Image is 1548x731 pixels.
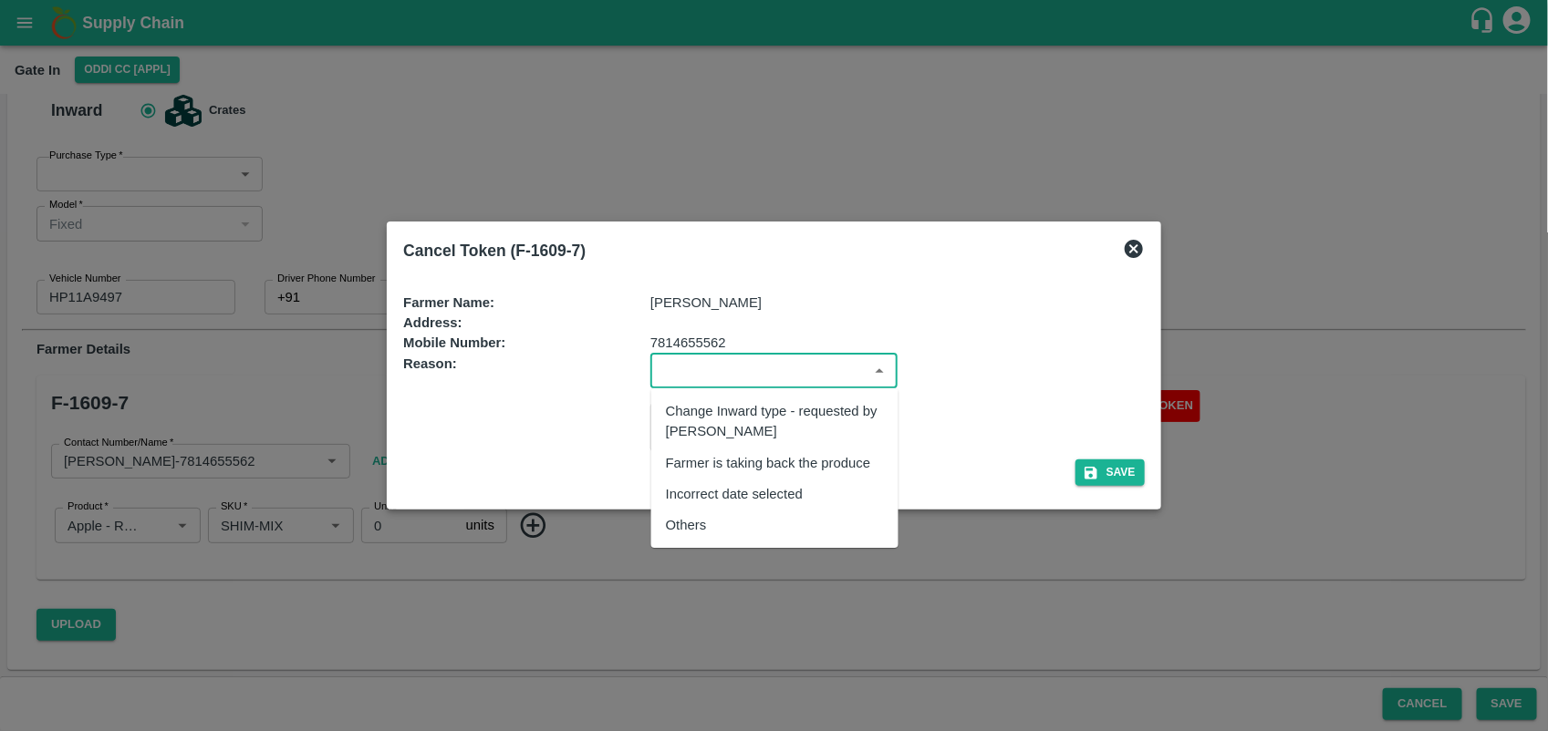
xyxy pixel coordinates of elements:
[666,515,707,535] div: Others
[650,293,762,313] p: [PERSON_NAME]
[403,242,586,260] b: Cancel Token (F-1609-7)
[403,295,494,310] b: Farmer Name:
[666,484,803,504] div: Incorrect date selected
[868,359,891,383] button: Close
[666,453,870,473] div: Farmer is taking back the produce
[403,335,505,350] b: Mobile Number:
[650,333,726,353] p: 7814655562
[403,315,462,330] b: Address:
[1075,459,1145,486] button: Save
[666,401,884,442] div: Change Inward type - requested by [PERSON_NAME]
[403,356,457,371] b: Reason:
